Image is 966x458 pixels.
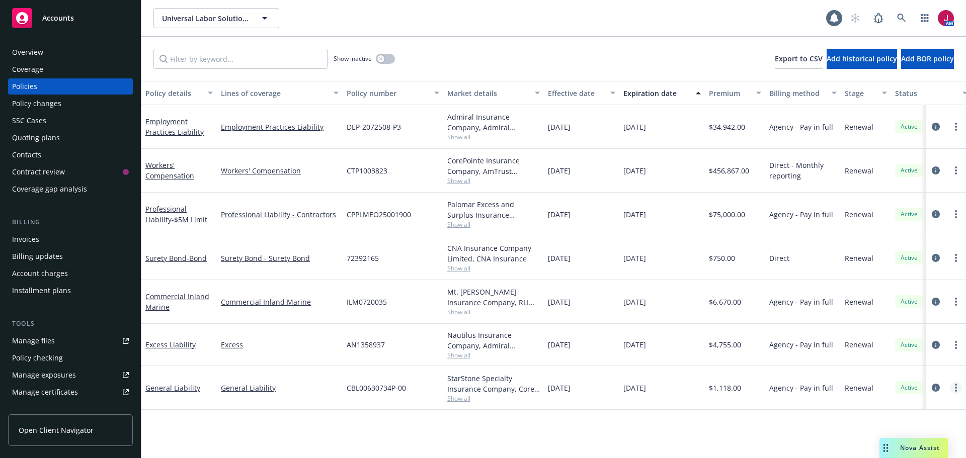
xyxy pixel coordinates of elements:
div: Policy checking [12,350,63,366]
a: Invoices [8,231,133,247]
div: CNA Insurance Company Limited, CNA Insurance [447,243,540,264]
span: Active [899,210,919,219]
span: Renewal [845,297,873,307]
span: Show all [447,394,540,403]
button: Policy details [141,81,217,105]
a: Workers' Compensation [221,165,339,176]
a: Contacts [8,147,133,163]
span: Nova Assist [900,443,940,452]
span: Agency - Pay in full [769,122,833,132]
button: Universal Labor Solutions, Inc. [153,8,279,28]
span: Active [899,297,919,306]
span: Show all [447,351,540,359]
span: Export to CSV [775,54,823,63]
span: [DATE] [548,209,571,220]
div: Quoting plans [12,130,60,146]
span: Agency - Pay in full [769,339,833,350]
a: Excess [221,339,339,350]
span: Show all [447,264,540,272]
span: - Bond [187,253,207,263]
button: Add historical policy [827,49,897,69]
a: Surety Bond [145,253,207,263]
span: Show all [447,308,540,316]
span: Open Client Navigator [19,425,94,435]
span: Renewal [845,209,873,220]
span: [DATE] [623,297,646,307]
a: Employment Practices Liability [145,117,204,137]
div: Manage exposures [12,367,76,383]
div: Overview [12,44,43,60]
span: [DATE] [548,122,571,132]
div: Policies [12,78,37,95]
button: Billing method [765,81,841,105]
a: more [950,296,962,308]
span: Add historical policy [827,54,897,63]
a: circleInformation [930,121,942,133]
span: ILM0720035 [347,297,387,307]
div: Lines of coverage [221,88,328,99]
span: Renewal [845,383,873,393]
span: Renewal [845,339,873,350]
span: Active [899,122,919,131]
div: Policy number [347,88,428,99]
span: Renewal [845,253,873,263]
div: Policy details [145,88,202,99]
a: Contract review [8,164,133,180]
div: Manage claims [12,401,63,417]
span: - $5M Limit [172,215,207,224]
a: Coverage gap analysis [8,181,133,197]
span: Active [899,166,919,175]
a: Manage claims [8,401,133,417]
a: Report a Bug [868,8,889,28]
span: $6,670.00 [709,297,741,307]
button: Lines of coverage [217,81,343,105]
div: Admiral Insurance Company, Admiral Insurance Group ([PERSON_NAME] Corporation), [PERSON_NAME] & [... [447,112,540,133]
a: Policies [8,78,133,95]
a: Accounts [8,4,133,32]
span: [DATE] [548,383,571,393]
a: Policy checking [8,350,133,366]
button: Expiration date [619,81,705,105]
span: $75,000.00 [709,209,745,220]
a: Search [892,8,912,28]
div: Effective date [548,88,604,99]
a: Commercial Inland Marine [221,297,339,307]
a: Commercial Inland Marine [145,292,209,312]
span: Universal Labor Solutions, Inc. [162,13,249,24]
span: $750.00 [709,253,735,263]
div: Policy changes [12,96,61,112]
a: General Liability [145,383,200,393]
span: Active [899,340,919,349]
div: Palomar Excess and Surplus Insurance Company, Palomar, CRC Group [447,199,540,220]
span: Show inactive [334,54,372,63]
a: Quoting plans [8,130,133,146]
button: Add BOR policy [901,49,954,69]
a: more [950,121,962,133]
div: Market details [447,88,529,99]
span: [DATE] [548,297,571,307]
div: Billing updates [12,248,63,264]
a: Excess Liability [145,340,196,349]
div: Manage certificates [12,384,78,400]
a: Coverage [8,61,133,77]
span: Add BOR policy [901,54,954,63]
span: CBL00630734P-00 [347,383,406,393]
div: Stage [845,88,876,99]
div: Billing method [769,88,826,99]
div: CorePointe Insurance Company, AmTrust Financial Services, Risico Insurance Services, Inc. [447,155,540,176]
button: Premium [705,81,765,105]
span: [DATE] [623,253,646,263]
span: CTP1003823 [347,165,387,176]
div: Premium [709,88,750,99]
div: StarStone Specialty Insurance Company, Core Specialty, Amwins [447,373,540,394]
a: circleInformation [930,208,942,220]
button: Effective date [544,81,619,105]
span: Renewal [845,165,873,176]
span: Show all [447,220,540,229]
button: Nova Assist [879,438,948,458]
span: $456,867.00 [709,165,749,176]
span: Agency - Pay in full [769,383,833,393]
span: AN1358937 [347,339,385,350]
span: Agency - Pay in full [769,209,833,220]
a: Overview [8,44,133,60]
